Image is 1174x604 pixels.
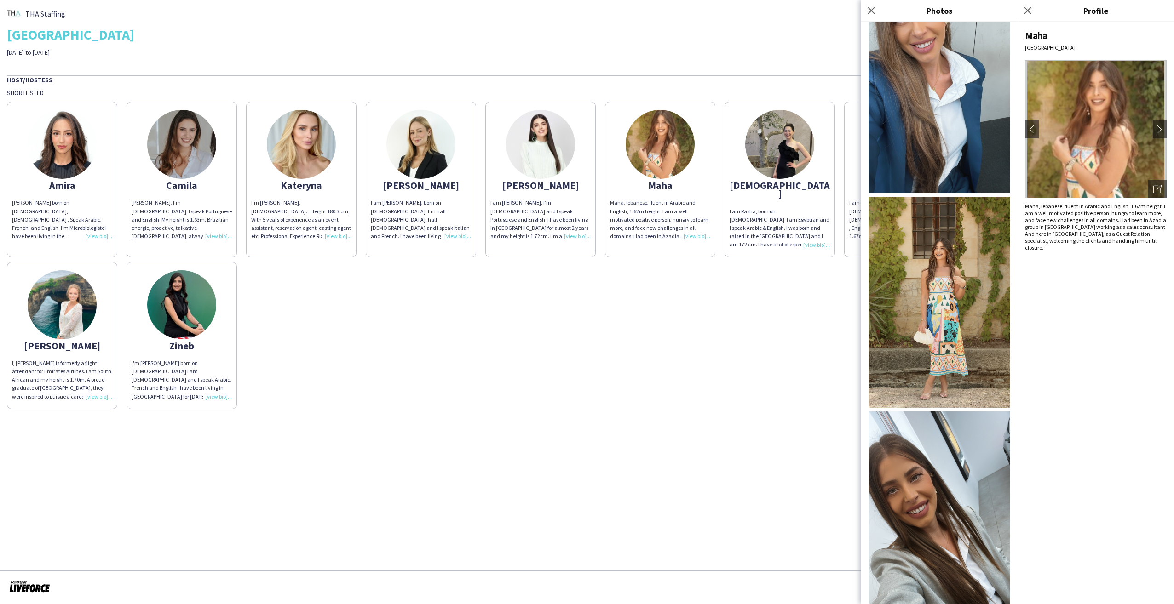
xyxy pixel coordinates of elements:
[371,181,471,189] div: [PERSON_NAME]
[12,359,112,401] div: I, [PERSON_NAME] is formerly a flight attendant for Emirates Airlines. I am South African and my ...
[1148,180,1167,198] div: Open photos pop-in
[610,199,710,240] div: Maha, lebanese, fluent in Arabic and English, 1.62m height. I am a well motivated positive person...
[861,5,1018,17] h3: Photos
[147,270,216,339] img: thumb-8fa862a2-4ba6-4d8c-b812-4ab7bb08ac6d.jpg
[1025,44,1167,51] div: [GEOGRAPHIC_DATA]
[7,89,1167,97] div: Shortlisted
[12,342,112,350] div: [PERSON_NAME]
[12,199,112,240] div: [PERSON_NAME] born on [DEMOGRAPHIC_DATA], [DEMOGRAPHIC_DATA] . Speak Arabic, French, and English....
[251,199,351,240] div: I'm [PERSON_NAME], [DEMOGRAPHIC_DATA]. , Height 180.3 cm, With 5 years of experience as an event ...
[626,110,695,179] img: thumb-67d73f9e1acf2.jpeg
[28,270,97,339] img: thumb-60e3c9de-598c-4ab6-9d5b-c36edb721066.jpg
[490,181,591,189] div: [PERSON_NAME]
[386,110,455,179] img: thumb-68a42ce4d990e.jpeg
[745,110,814,179] img: thumb-07583f41-6c61-40be-ad5d-507eb0e7a047.png
[506,110,575,179] img: thumb-6891fe4fabf94.jpeg
[849,199,950,240] div: I am [PERSON_NAME] , born on [DEMOGRAPHIC_DATA] I am [DEMOGRAPHIC_DATA] and I speak Arabic , Engl...
[730,181,830,198] div: [DEMOGRAPHIC_DATA]
[610,181,710,189] div: Maha
[132,199,232,240] div: [PERSON_NAME], I'm [DEMOGRAPHIC_DATA], I speak Portuguese and English. My height is 1.63m. Brazil...
[7,75,1167,84] div: Host/Hostess
[251,181,351,189] div: Kateryna
[371,199,471,240] div: I am [PERSON_NAME], born on [DEMOGRAPHIC_DATA]. I'm half [DEMOGRAPHIC_DATA], half [DEMOGRAPHIC_DA...
[147,110,216,179] img: thumb-6246947601a70.jpeg
[869,197,1010,408] img: Crew photo 1009351
[132,181,232,189] div: Camila
[1018,5,1174,17] h3: Profile
[849,181,950,189] div: [PERSON_NAME]
[25,10,65,18] span: THA Staffing
[28,110,97,179] img: thumb-6582a0cdb5742.jpeg
[132,342,232,350] div: Zineb
[132,359,232,401] div: I'm [PERSON_NAME] born on [DEMOGRAPHIC_DATA] I am [DEMOGRAPHIC_DATA] and I speak Arabic, French a...
[1025,29,1167,42] div: Maha
[267,110,336,179] img: thumb-67c98d805fc58.jpeg
[1025,60,1167,198] img: Crew avatar or photo
[9,580,50,593] img: Powered by Liveforce
[7,48,413,57] div: [DATE] to [DATE]
[12,181,112,189] div: Amira
[490,199,591,240] div: I am [PERSON_NAME]. I’m [DEMOGRAPHIC_DATA] and I speak Portuguese and English. I have been living...
[730,208,829,273] span: I am Rasha, born on [DEMOGRAPHIC_DATA]. I am Egyptian and I speak Arabic & English. I was born an...
[7,7,21,21] img: thumb-26f2aabb-eaf0-4a61-9c3b-663b996db1ef.png
[1025,203,1167,251] div: Maha, lebanese, fluent in Arabic and English, 1.62m height. I am a well motivated positive person...
[7,28,1167,41] div: [GEOGRAPHIC_DATA]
